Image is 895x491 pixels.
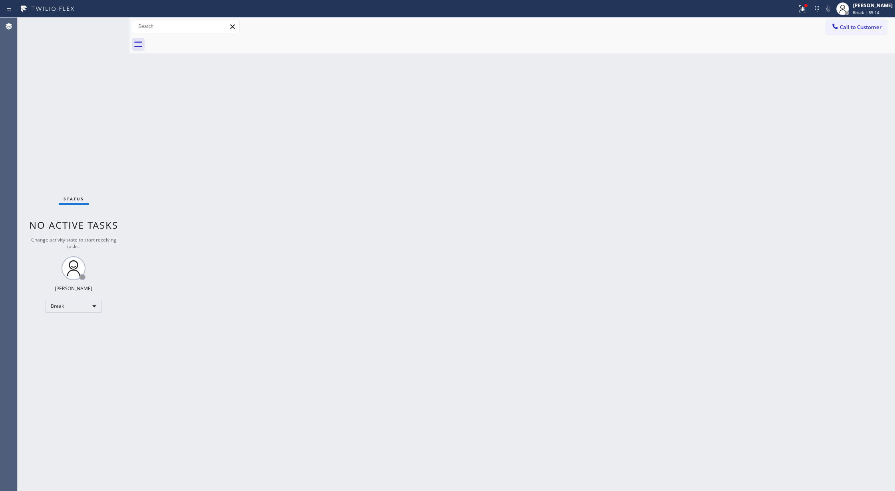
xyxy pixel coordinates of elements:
[64,196,84,202] span: Status
[840,24,882,31] span: Call to Customer
[132,20,239,33] input: Search
[55,285,92,292] div: [PERSON_NAME]
[29,218,118,232] span: No active tasks
[826,20,887,35] button: Call to Customer
[853,2,893,9] div: [PERSON_NAME]
[853,10,879,15] span: Break | 55:14
[31,236,116,250] span: Change activity state to start receiving tasks.
[823,3,834,14] button: Mute
[46,300,101,313] div: Break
